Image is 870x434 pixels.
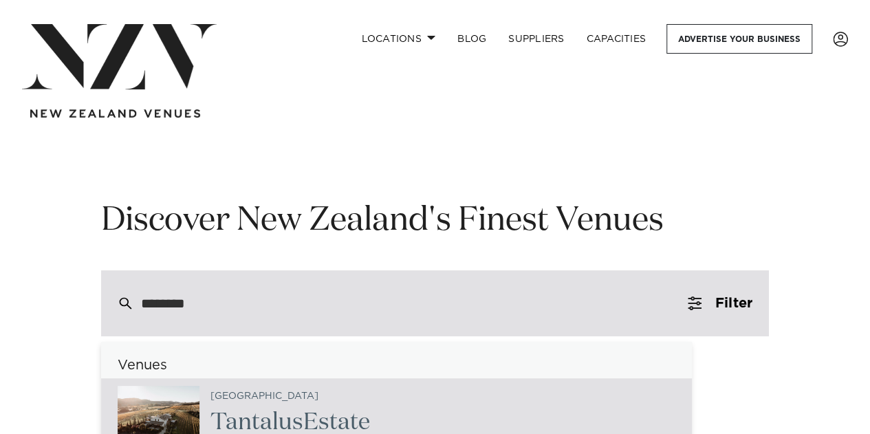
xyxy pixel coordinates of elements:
[210,411,303,434] span: Tantalus
[666,24,812,54] a: Advertise your business
[715,296,752,310] span: Filter
[446,24,497,54] a: BLOG
[497,24,575,54] a: SUPPLIERS
[101,199,769,243] h1: Discover New Zealand's Finest Venues
[30,109,200,118] img: new-zealand-venues-text.png
[576,24,657,54] a: Capacities
[101,358,692,373] h6: Venues
[350,24,446,54] a: Locations
[671,270,769,336] button: Filter
[210,391,318,402] small: [GEOGRAPHIC_DATA]
[22,24,217,89] img: nzv-logo.png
